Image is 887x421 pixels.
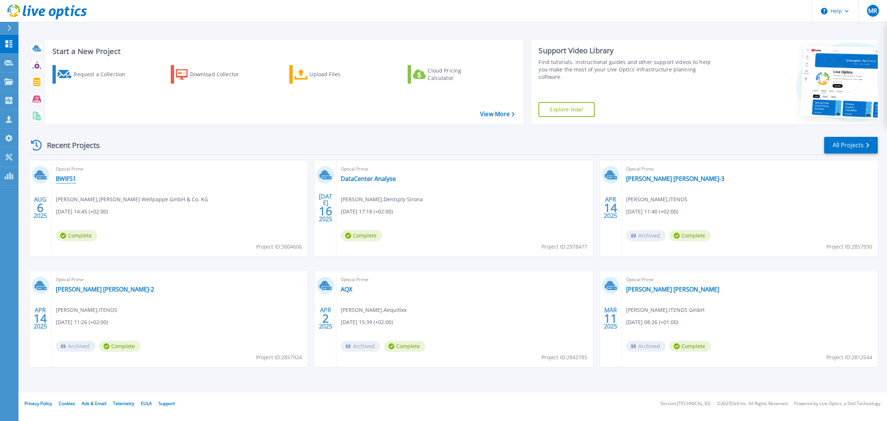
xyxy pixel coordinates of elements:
[56,230,97,241] span: Complete
[341,165,588,173] span: Optical Prime
[341,306,407,314] span: [PERSON_NAME] , Aequitixx
[669,341,711,352] span: Complete
[626,286,719,293] a: [PERSON_NAME] [PERSON_NAME]
[56,175,76,182] a: BWIFS1
[626,230,666,241] span: Archived
[56,341,95,352] span: Archived
[28,136,110,154] div: Recent Projects
[541,353,587,361] span: Project ID: 2842785
[256,243,302,251] span: Project ID: 3004606
[56,208,108,216] span: [DATE] 14:45 (+02:00)
[604,194,618,221] div: APR 2025
[34,315,47,321] span: 14
[309,67,368,82] div: Upload Files
[538,46,717,55] div: Support Video Library
[341,230,382,241] span: Complete
[159,400,175,407] a: Support
[626,318,678,326] span: [DATE] 08:26 (+01:00)
[341,195,423,203] span: [PERSON_NAME] , Dentsply Sirona
[319,208,332,214] span: 16
[33,305,47,332] div: APR 2025
[626,195,687,203] span: [PERSON_NAME] , ITENOS
[868,8,877,14] span: MR
[52,47,514,55] h3: Start a New Project
[626,276,873,284] span: Optical Prime
[56,276,303,284] span: Optical Prime
[604,305,618,332] div: MÄR 2025
[341,318,393,326] span: [DATE] 15:39 (+02:00)
[717,401,788,406] li: © 2025 Dell Inc. All Rights Reserved
[626,165,873,173] span: Optical Prime
[626,341,666,352] span: Archived
[59,400,75,407] a: Cookies
[74,67,133,82] div: Request a Collection
[660,401,710,406] li: Version: [TECHNICAL_ID]
[322,315,329,321] span: 2
[341,276,588,284] span: Optical Prime
[341,208,393,216] span: [DATE] 17:18 (+02:00)
[190,67,249,82] div: Download Collector
[289,65,372,84] a: Upload Files
[56,195,208,203] span: [PERSON_NAME] , [PERSON_NAME] Wellpappe GmbH & Co. KG
[256,353,302,361] span: Project ID: 2857924
[626,306,704,314] span: [PERSON_NAME] , ITENOS GmbH
[626,208,678,216] span: [DATE] 11:40 (+02:00)
[541,243,587,251] span: Project ID: 2978477
[56,286,154,293] a: [PERSON_NAME] [PERSON_NAME]-2
[113,400,134,407] a: Telemetry
[341,175,396,182] a: DataCenter Analyse
[538,102,595,117] a: Explore Now!
[319,194,333,221] div: [DATE] 2025
[56,318,108,326] span: [DATE] 11:26 (+02:00)
[52,65,135,84] a: Request a Collection
[319,305,333,332] div: APR 2025
[171,65,253,84] a: Download Collector
[826,243,872,251] span: Project ID: 2857930
[428,67,487,82] div: Cloud Pricing Calculator
[56,165,303,173] span: Optical Prime
[82,400,106,407] a: Ads & Email
[33,194,47,221] div: AUG 2025
[408,65,490,84] a: Cloud Pricing Calculator
[141,400,152,407] a: EULA
[56,306,117,314] span: [PERSON_NAME] , ITENOS
[826,353,872,361] span: Project ID: 2812544
[824,137,878,154] a: All Projects
[37,205,44,211] span: 6
[669,230,711,241] span: Complete
[794,401,880,406] li: Powered by Live Optics, a Dell Technology
[604,315,617,321] span: 11
[538,58,717,81] div: Find tutorials, instructional guides and other support videos to help you make the most of your L...
[24,400,52,407] a: Privacy Policy
[384,341,425,352] span: Complete
[480,111,514,118] a: View More
[626,175,724,182] a: [PERSON_NAME] [PERSON_NAME]-3
[341,341,380,352] span: Archived
[341,286,352,293] a: AQX
[99,341,140,352] span: Complete
[604,205,617,211] span: 14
